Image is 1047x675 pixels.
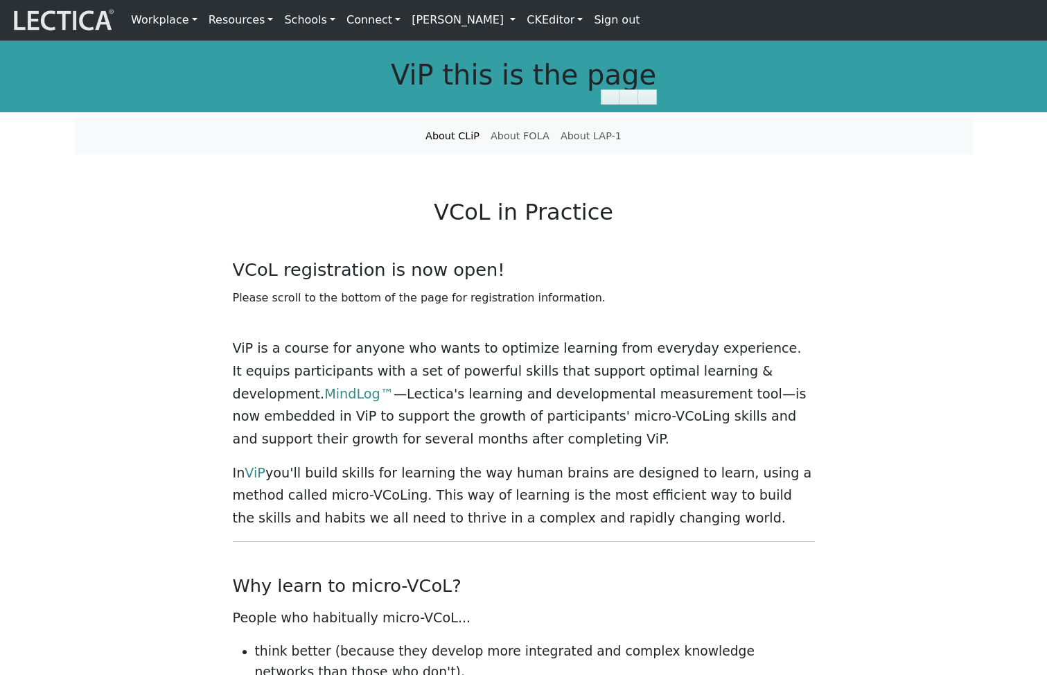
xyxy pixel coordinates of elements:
[233,575,815,597] h3: Why learn to micro-VCoL?
[588,6,645,35] a: Sign out
[420,123,485,150] a: About CLiP
[233,337,815,450] p: ViP is a course for anyone who wants to optimize learning from everyday experience. It equips par...
[521,6,588,35] a: CKEditor
[233,462,815,530] p: In you'll build skills for learning the way human brains are designed to learn, using a method ca...
[233,199,815,225] h2: VCoL in Practice
[341,6,406,35] a: Connect
[485,123,555,150] a: About FOLA
[233,610,471,626] strong: People who habitually micro-VCoL...
[619,89,638,105] a: Highlight & Sticky note
[555,123,627,150] a: About LAP-1
[10,7,114,33] img: lecticalive
[406,6,521,35] a: [PERSON_NAME]
[125,6,203,35] a: Workplace
[233,291,815,304] h6: Please scroll to the bottom of the page for registration information.
[245,465,265,481] a: ViP
[279,6,341,35] a: Schools
[75,58,973,91] h1: ViP this is the page
[601,89,619,105] a: Highlight
[638,89,657,105] a: Search in Google
[203,6,279,35] a: Resources
[324,386,394,402] a: MindLog™
[233,259,815,281] h3: VCoL registration is now open!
